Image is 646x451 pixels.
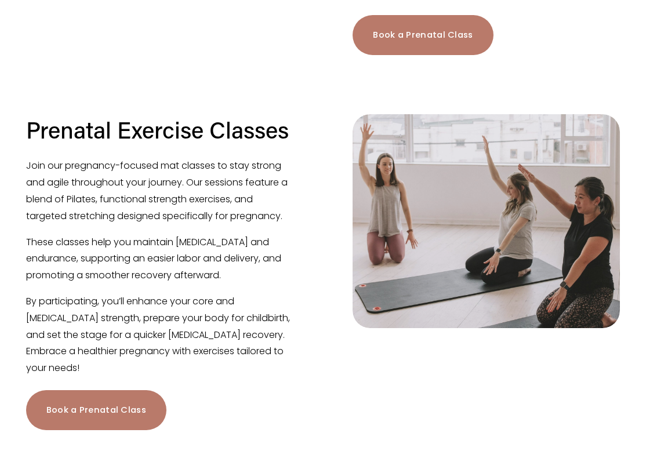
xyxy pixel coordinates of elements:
p: By participating, you’ll enhance your core and [MEDICAL_DATA] strength, prepare your body for chi... [26,293,293,377]
h2: Prenatal Exercise Classes [26,114,289,144]
a: Book a Prenatal Class [26,390,167,430]
p: These classes help you maintain [MEDICAL_DATA] and endurance, supporting an easier labor and deli... [26,234,293,284]
p: Join our pregnancy-focused mat classes to stay strong and agile throughout your journey. Our sess... [26,158,293,224]
a: Book a Prenatal Class [353,15,493,55]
